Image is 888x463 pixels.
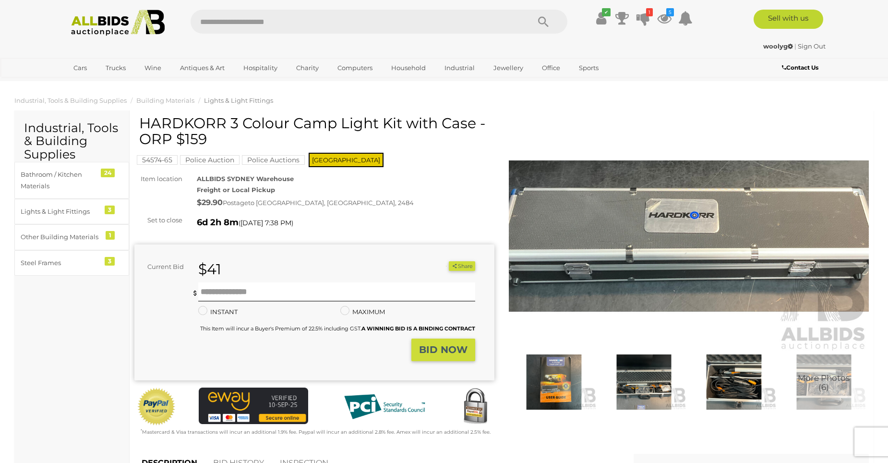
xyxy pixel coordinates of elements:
mark: Police Auctions [242,155,305,165]
div: Postage [197,196,494,210]
a: 54574-65 [137,156,178,164]
i: ✔ [602,8,611,16]
div: Set to close [127,215,190,226]
img: HARDKORR 3 Colour Camp Light Kit with Case - ORP $159 [509,120,869,352]
a: [GEOGRAPHIC_DATA] [67,76,148,92]
div: 1 [106,231,115,240]
button: BID NOW [411,339,475,361]
strong: 6d 2h 8m [197,217,239,228]
div: 3 [105,206,115,214]
button: Share [449,261,475,271]
img: eWAY Payment Gateway [199,388,308,424]
a: Bathroom / Kitchen Materials 24 [14,162,129,199]
span: ( ) [239,219,293,227]
span: [DATE] 7:38 PM [240,219,291,227]
label: MAXIMUM [340,306,385,317]
span: to [GEOGRAPHIC_DATA], [GEOGRAPHIC_DATA], 2484 [248,199,414,207]
b: A WINNING BID IS A BINDING CONTRACT [361,325,475,332]
div: Lights & Light Fittings [21,206,100,217]
i: 5 [666,8,674,16]
a: woolyg [763,42,794,50]
div: Current Bid [134,261,191,272]
label: INSTANT [198,306,238,317]
a: Computers [331,60,379,76]
strong: Freight or Local Pickup [197,186,275,194]
img: HARDKORR 3 Colour Camp Light Kit with Case - ORP $159 [601,354,687,409]
a: ✔ [594,10,608,27]
mark: Police Auction [180,155,240,165]
h1: HARDKORR 3 Colour Camp Light Kit with Case - ORP $159 [139,115,492,147]
a: Other Building Materials 1 [14,224,129,250]
a: Sign Out [798,42,826,50]
strong: $29.90 [197,198,223,207]
a: Lights & Light Fittings 3 [14,199,129,224]
a: Police Auction [180,156,240,164]
div: Steel Frames [21,257,100,268]
a: Household [385,60,432,76]
span: More Photos (6) [798,374,850,392]
a: Sports [573,60,605,76]
img: Official PayPal Seal [137,388,176,426]
a: 1 [636,10,650,27]
a: Charity [290,60,325,76]
img: Allbids.com.au [66,10,170,36]
a: Police Auctions [242,156,305,164]
small: This Item will incur a Buyer's Premium of 22.5% including GST. [200,325,475,332]
a: More Photos(6) [781,354,867,409]
small: Mastercard & Visa transactions will incur an additional 1.9% fee. Paypal will incur an additional... [141,429,491,435]
span: | [794,42,796,50]
strong: BID NOW [419,344,468,355]
div: Bathroom / Kitchen Materials [21,169,100,192]
mark: 54574-65 [137,155,178,165]
a: Jewellery [487,60,529,76]
img: Secured by Rapid SSL [456,388,494,426]
a: Hospitality [237,60,284,76]
i: 1 [646,8,653,16]
a: Steel Frames 3 [14,250,129,276]
button: Search [519,10,567,34]
span: [GEOGRAPHIC_DATA] [309,153,384,167]
a: Antiques & Art [174,60,231,76]
a: Wine [138,60,168,76]
div: 3 [105,257,115,266]
a: Lights & Light Fittings [204,97,273,104]
img: HARDKORR 3 Colour Camp Light Kit with Case - ORP $159 [781,354,867,409]
img: HARDKORR 3 Colour Camp Light Kit with Case - ORP $159 [691,354,777,409]
img: PCI DSS compliant [336,388,432,426]
a: Industrial, Tools & Building Supplies [14,97,127,104]
img: HARDKORR 3 Colour Camp Light Kit with Case - ORP $159 [511,354,597,409]
li: Unwatch this item [438,261,447,271]
a: Trucks [99,60,132,76]
strong: $41 [198,260,221,278]
a: Building Materials [136,97,194,104]
h2: Industrial, Tools & Building Supplies [24,122,120,161]
div: Item location [127,173,190,184]
a: Office [536,60,566,76]
div: 24 [101,169,115,177]
a: Industrial [438,60,481,76]
strong: woolyg [763,42,793,50]
div: Other Building Materials [21,231,100,243]
a: Cars [67,60,93,76]
a: Sell with us [754,10,823,29]
a: Contact Us [782,62,821,73]
a: 5 [657,10,672,27]
strong: ALLBIDS SYDNEY Warehouse [197,175,294,183]
b: Contact Us [782,64,818,71]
